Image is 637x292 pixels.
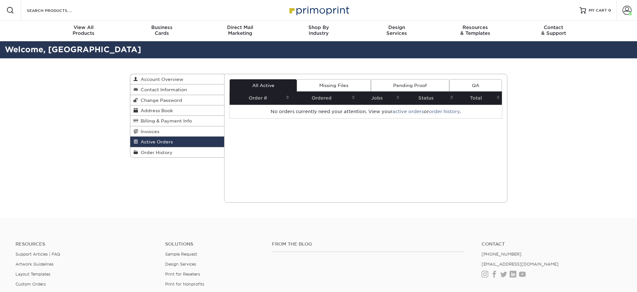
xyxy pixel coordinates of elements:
div: & Templates [436,24,514,36]
img: Primoprint [286,3,351,17]
a: Print for Nonprofits [165,282,204,287]
a: Shop ByIndustry [279,21,358,41]
span: Resources [436,24,514,30]
span: Active Orders [138,139,173,144]
div: & Support [514,24,593,36]
a: Print for Resellers [165,272,200,277]
a: active orders [393,109,424,114]
a: DesignServices [358,21,436,41]
a: Contact [482,241,622,247]
h4: From the Blog [272,241,464,247]
a: Layout Templates [15,272,50,277]
a: [EMAIL_ADDRESS][DOMAIN_NAME] [482,262,559,267]
th: Ordered [291,92,357,105]
th: Total [455,92,502,105]
span: Invoices [138,129,159,134]
a: Resources& Templates [436,21,514,41]
a: Address Book [130,105,224,116]
div: Services [358,24,436,36]
span: Direct Mail [201,24,279,30]
a: View AllProducts [45,21,123,41]
span: View All [45,24,123,30]
a: [PHONE_NUMBER] [482,252,522,257]
div: Industry [279,24,358,36]
span: Shop By [279,24,358,30]
a: Invoices [130,126,224,137]
div: Products [45,24,123,36]
a: order history [429,109,460,114]
span: Billing & Payment Info [138,118,192,123]
a: Change Password [130,95,224,105]
a: Account Overview [130,74,224,84]
a: Pending Proof [371,79,449,92]
td: No orders currently need your attention. View your or . [230,105,502,118]
th: Jobs [357,92,402,105]
a: Support Articles | FAQ [15,252,60,257]
a: Design Services [165,262,196,267]
span: Order History [138,150,173,155]
h4: Resources [15,241,155,247]
a: Active Orders [130,137,224,147]
a: Order History [130,147,224,157]
span: Change Password [138,98,182,103]
a: Contact Information [130,84,224,95]
th: Order # [230,92,291,105]
a: All Active [230,79,297,92]
h4: Solutions [165,241,262,247]
input: SEARCH PRODUCTS..... [26,6,89,14]
div: Cards [123,24,201,36]
span: Account Overview [138,77,183,82]
span: Business [123,24,201,30]
div: Marketing [201,24,279,36]
a: Direct MailMarketing [201,21,279,41]
a: QA [449,79,502,92]
span: Address Book [138,108,173,113]
a: BusinessCards [123,21,201,41]
a: Sample Request [165,252,197,257]
a: Billing & Payment Info [130,116,224,126]
a: Artwork Guidelines [15,262,54,267]
span: Contact Information [138,87,187,92]
a: Contact& Support [514,21,593,41]
span: Design [358,24,436,30]
span: 0 [608,8,611,13]
th: Status [402,92,455,105]
span: Contact [514,24,593,30]
a: Missing Files [297,79,371,92]
a: Custom Orders [15,282,46,287]
span: MY CART [589,8,607,13]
